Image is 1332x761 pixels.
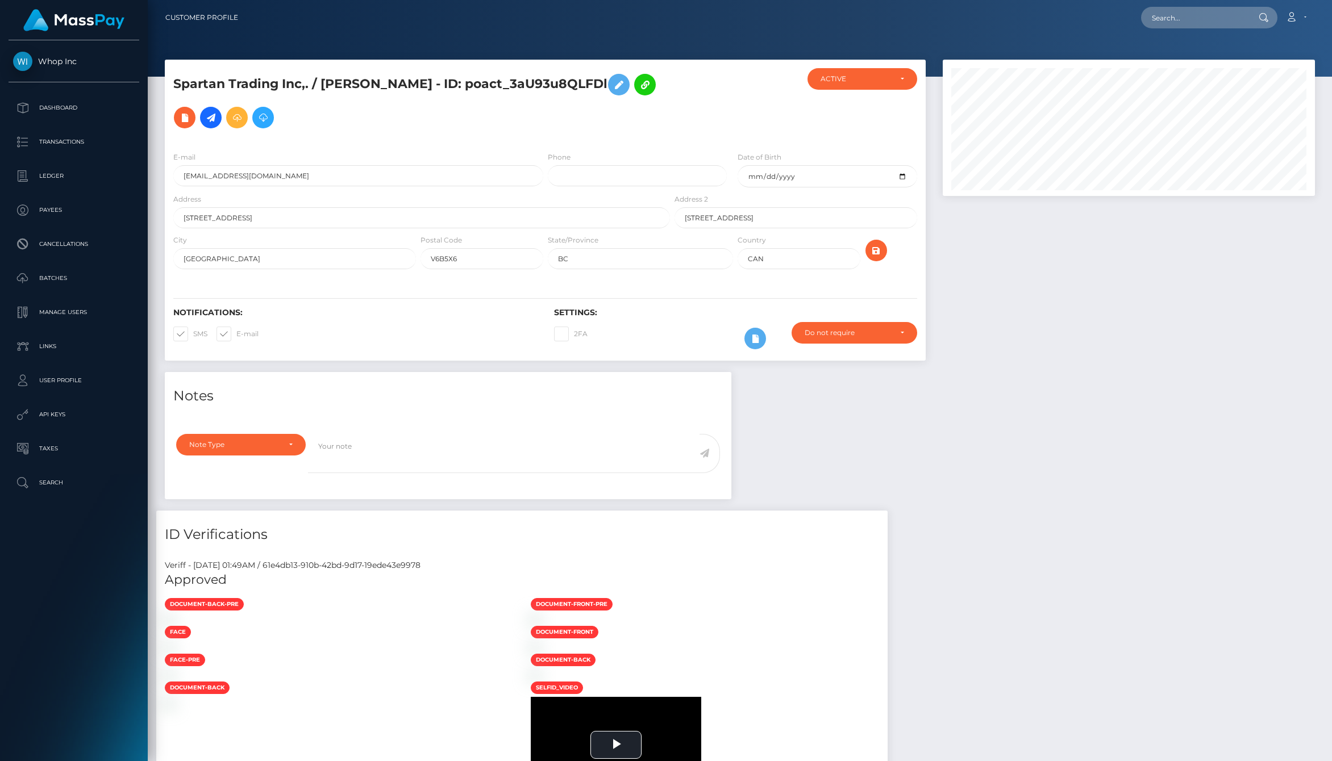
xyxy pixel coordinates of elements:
p: Links [13,338,135,355]
a: Initiate Payout [200,107,222,128]
h4: Notes [173,386,723,406]
a: API Keys [9,400,139,429]
div: Do not require [805,328,891,337]
label: SMS [173,327,207,341]
label: Address 2 [675,194,708,204]
label: Postal Code [421,235,462,245]
h4: ID Verifications [165,525,879,545]
img: 69817b7b-77be-4cf2-8661-1c7a3766521e [531,643,540,652]
div: Note Type [189,440,280,449]
span: document-back-pre [165,598,244,611]
a: Dashboard [9,94,139,122]
label: E-mail [217,327,259,341]
p: Dashboard [13,99,135,116]
a: Payees [9,196,139,224]
p: Payees [13,202,135,219]
img: e80a6ef3-278d-4031-9705-d329b83fd74c [165,615,174,624]
a: Ledger [9,162,139,190]
span: face [165,626,191,638]
p: Transactions [13,133,135,150]
p: Search [13,474,135,491]
div: ACTIVE [821,74,891,83]
button: Play Video [590,731,642,759]
img: MassPay Logo [23,9,124,31]
p: User Profile [13,372,135,389]
span: document-back [165,681,230,694]
button: Do not require [792,322,917,344]
p: Cancellations [13,236,135,253]
input: Search... [1141,7,1248,28]
a: Batches [9,264,139,292]
p: Manage Users [13,304,135,321]
h6: Notifications: [173,308,537,317]
img: 6044bf72-bbc1-448f-af38-82741ad3b7e7 [165,699,174,708]
label: Address [173,194,201,204]
a: Cancellations [9,230,139,258]
p: Ledger [13,168,135,185]
h5: Spartan Trading Inc,. / [PERSON_NAME] - ID: poact_3aU93u8QLFDl [173,68,664,134]
a: Taxes [9,434,139,463]
span: selfid_video [531,681,583,694]
label: State/Province [548,235,598,245]
img: 777c99b6-05e4-4738-afed-bf6ac6608230 [165,643,174,652]
img: Whop Inc [13,52,32,71]
button: ACTIVE [807,68,917,90]
a: User Profile [9,366,139,395]
img: 6515e847-73b7-4d40-984d-d9963abb41f3 [165,671,174,680]
img: 74d0db91-132b-4bde-b553-f9f4fa70782f [531,671,540,680]
a: Search [9,469,139,497]
a: Transactions [9,128,139,156]
span: Whop Inc [9,56,139,66]
div: Veriff - [DATE] 01:49AM / 61e4db13-910b-42bd-9d17-19ede43e9978 [156,559,888,571]
label: E-mail [173,152,195,162]
span: face-pre [165,654,205,666]
button: Note Type [176,434,306,455]
span: document-front-pre [531,598,613,611]
label: Date of Birth [738,152,781,162]
label: City [173,235,187,245]
p: Batches [13,270,135,287]
a: Customer Profile [165,6,238,30]
img: 674e1ea0-b1b8-474c-aeb8-9ed51a1c6971 [531,615,540,624]
span: document-front [531,626,598,638]
h6: Settings: [554,308,918,317]
label: Phone [548,152,571,162]
h5: Approved [165,571,879,589]
p: API Keys [13,406,135,423]
a: Manage Users [9,298,139,327]
p: Taxes [13,440,135,457]
span: document-back [531,654,596,666]
a: Links [9,332,139,361]
label: Country [738,235,766,245]
label: 2FA [554,327,588,341]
